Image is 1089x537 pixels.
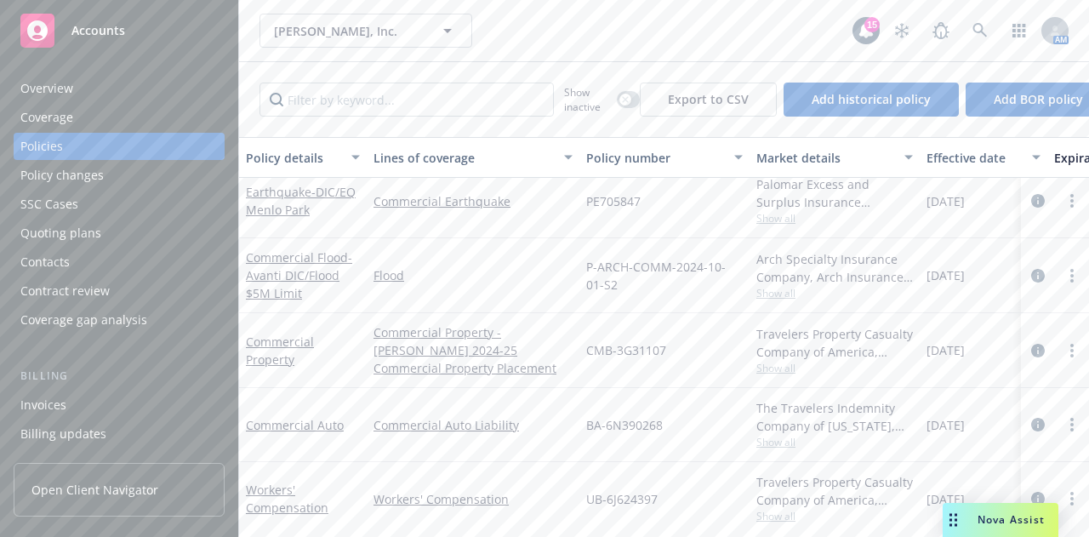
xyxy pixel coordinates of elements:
a: circleInformation [1028,191,1048,211]
span: [DATE] [927,192,965,210]
span: Open Client Navigator [31,481,158,499]
div: Invoices [20,391,66,419]
a: more [1062,266,1082,286]
a: Invoices [14,391,225,419]
a: Quoting plans [14,220,225,247]
div: Policies [20,133,63,160]
div: Effective date [927,149,1022,167]
button: Add historical policy [784,83,959,117]
div: Contacts [20,249,70,276]
button: Lines of coverage [367,137,579,178]
div: Quoting plans [20,220,101,247]
span: Show all [756,211,913,226]
a: Billing updates [14,420,225,448]
div: Coverage gap analysis [20,306,147,334]
a: Workers' Compensation [373,490,573,508]
a: circleInformation [1028,266,1048,286]
div: Policy details [246,149,341,167]
a: circleInformation [1028,414,1048,435]
a: Earthquake [246,184,356,218]
a: Stop snowing [885,14,919,48]
span: Show inactive [564,85,610,114]
div: Drag to move [943,503,964,537]
span: [PERSON_NAME], Inc. [274,22,421,40]
a: Coverage [14,104,225,131]
span: [DATE] [927,416,965,434]
span: Add historical policy [812,91,931,107]
div: Policy number [586,149,724,167]
span: Accounts [71,24,125,37]
div: 15 [864,17,880,32]
span: Add BOR policy [994,91,1083,107]
span: - Avanti DIC/Flood $5M Limit [246,249,352,301]
a: more [1062,488,1082,509]
a: Commercial Property [246,334,314,368]
a: SSC Cases [14,191,225,218]
span: UB-6J624397 [586,490,658,508]
div: Contract review [20,277,110,305]
a: Commercial Earthquake [373,192,573,210]
a: circleInformation [1028,340,1048,361]
a: Policies [14,133,225,160]
a: Switch app [1002,14,1036,48]
div: Billing [14,368,225,385]
span: CMB-3G31107 [586,341,666,359]
button: Policy details [239,137,367,178]
a: Coverage gap analysis [14,306,225,334]
div: The Travelers Indemnity Company of [US_STATE], Travelers Insurance [756,399,913,435]
span: Show all [756,435,913,449]
span: Show all [756,509,913,523]
a: Report a Bug [924,14,958,48]
a: Commercial Auto [246,417,344,433]
div: Coverage [20,104,73,131]
span: [DATE] [927,341,965,359]
span: PE705847 [586,192,641,210]
button: Policy number [579,137,750,178]
a: Search [963,14,997,48]
a: Accounts [14,7,225,54]
div: Travelers Property Casualty Company of America, Travelers Insurance [756,473,913,509]
div: Arch Specialty Insurance Company, Arch Insurance Company, Amwins [756,250,913,286]
div: Lines of coverage [373,149,554,167]
span: Nova Assist [978,512,1045,527]
button: Nova Assist [943,503,1058,537]
span: P-ARCH-COMM-2024-10-01-S2 [586,258,743,294]
a: Flood [373,266,573,284]
span: Export to CSV [668,91,749,107]
a: Overview [14,75,225,102]
a: more [1062,191,1082,211]
div: SSC Cases [20,191,78,218]
a: Commercial Flood [246,249,352,301]
a: Workers' Compensation [246,482,328,516]
a: Contract review [14,277,225,305]
div: Travelers Property Casualty Company of America, Travelers Insurance [756,325,913,361]
button: Effective date [920,137,1047,178]
a: more [1062,414,1082,435]
span: BA-6N390268 [586,416,663,434]
a: Commercial Auto Liability [373,416,573,434]
span: [DATE] [927,490,965,508]
span: Show all [756,286,913,300]
a: Policy changes [14,162,225,189]
a: more [1062,340,1082,361]
a: circleInformation [1028,488,1048,509]
div: Billing updates [20,420,106,448]
div: Overview [20,75,73,102]
span: [DATE] [927,266,965,284]
div: Palomar Excess and Surplus Insurance Company, [GEOGRAPHIC_DATA], Amwins [756,175,913,211]
span: Show all [756,361,913,375]
div: Policy changes [20,162,104,189]
button: [PERSON_NAME], Inc. [259,14,472,48]
a: Commercial Property - [PERSON_NAME] 2024-25 Commercial Property Placement [373,323,573,377]
button: Market details [750,137,920,178]
a: Contacts [14,249,225,276]
button: Export to CSV [640,83,777,117]
input: Filter by keyword... [259,83,554,117]
div: Market details [756,149,894,167]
